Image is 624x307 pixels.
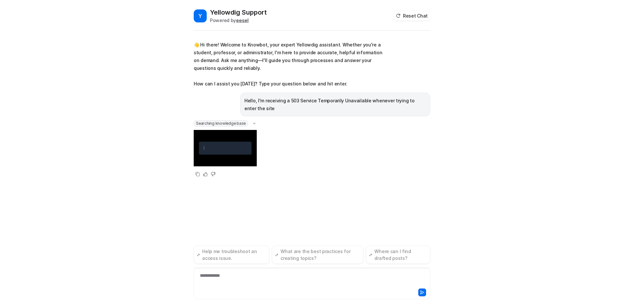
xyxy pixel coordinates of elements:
[210,8,267,17] h2: Yellowdig Support
[272,246,363,264] button: What are the best practices for creating topics?
[194,41,384,88] p: 👋 Hi there! Welcome to Knowbot, your expert Yellowdig assistant. Whether you're a student, profes...
[194,9,207,22] span: Y
[236,18,249,23] b: eesel
[194,246,269,264] button: Help me troubleshoot an access issue.
[194,120,248,127] span: Searching knowledge base
[210,17,267,24] div: Powered by
[394,11,430,20] button: Reset Chat
[244,97,426,112] p: Hello, I'm receiving a 503 Service Temporarily Unavailable whenever trying to enter the site
[203,144,205,152] div: 1
[366,246,430,264] button: Where can I find drafted posts?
